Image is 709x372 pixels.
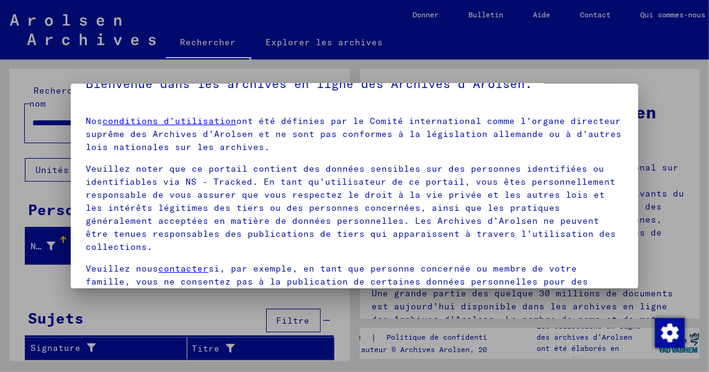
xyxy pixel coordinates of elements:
div: Modifier le consentement [654,317,684,347]
h5: Bienvenue dans les archives en ligne des Archives d’Arolsen. [86,74,623,94]
p: Nos ont été définies par le Comité international comme l’organe directeur suprême des Archives d’... [86,115,623,154]
p: Veuillez noter que ce portail contient des données sensibles sur des personnes identifiées ou ide... [86,162,623,254]
a: conditions d’utilisation [102,115,236,126]
a: contacter [158,263,208,274]
img: Modifier le consentement [655,318,685,348]
p: Veuillez nous si, par exemple, en tant que personne concernée ou membre de votre famille, vous ne... [86,262,623,301]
